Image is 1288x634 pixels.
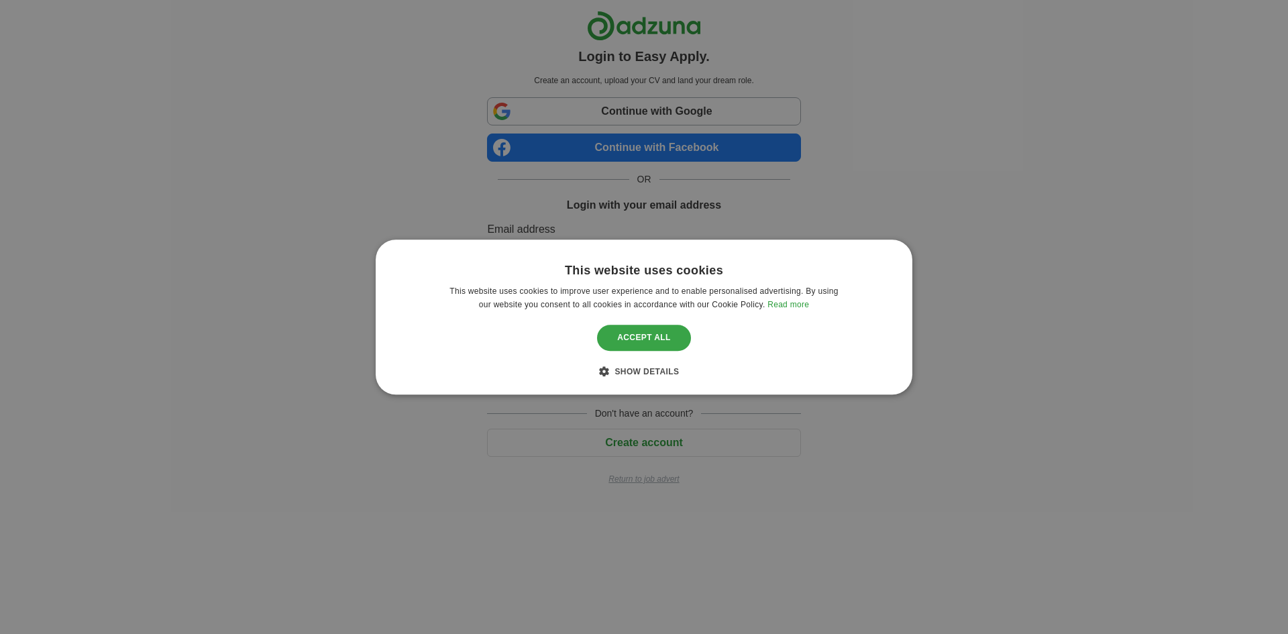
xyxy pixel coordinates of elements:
[565,263,723,278] div: This website uses cookies
[597,325,691,351] div: Accept all
[767,300,809,309] a: Read more, opens a new window
[376,240,912,394] div: Cookie consent dialog
[609,364,680,378] div: Show details
[614,367,679,376] span: Show details
[449,286,838,309] span: This website uses cookies to improve user experience and to enable personalised advertising. By u...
